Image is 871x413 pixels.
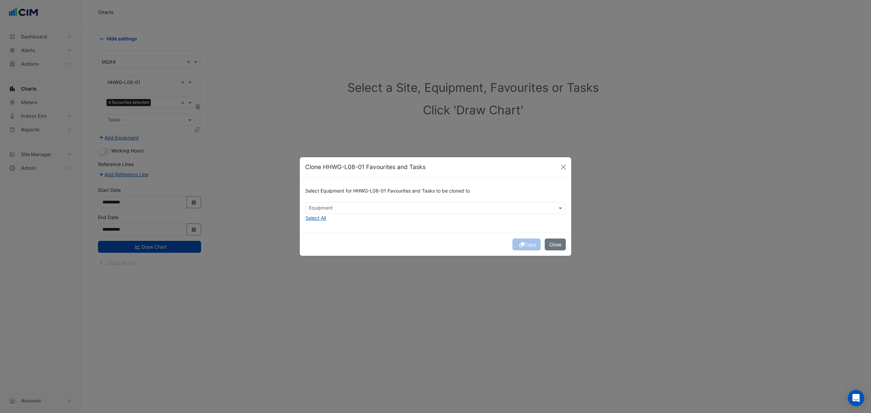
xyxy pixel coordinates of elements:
button: Select All [305,214,326,222]
div: Equipment [308,204,333,213]
h6: Select Equipment for HHWG-L08-01 Favourites and Tasks to be cloned to [305,188,566,194]
button: Close [558,162,569,172]
button: Close [545,238,566,250]
div: Open Intercom Messenger [848,390,864,406]
h5: Clone HHWG-L08-01 Favourites and Tasks [305,163,426,171]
